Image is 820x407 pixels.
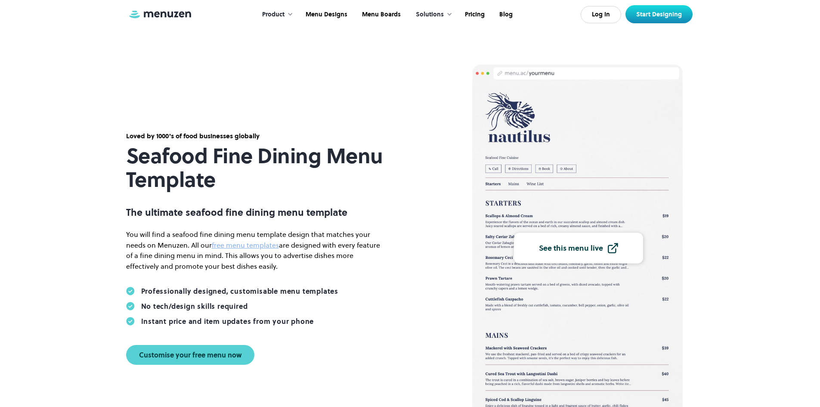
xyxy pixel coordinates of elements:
[141,287,339,295] div: Professionally designed, customisable menu templates
[262,10,285,19] div: Product
[491,1,519,28] a: Blog
[297,1,354,28] a: Menu Designs
[126,144,384,192] h1: Seafood Fine Dining Menu Template
[126,229,384,272] p: You will find a seafood fine dining menu template design that matches your needs on Menuzen. All ...
[139,351,241,358] div: Customise your free menu now
[254,1,297,28] div: Product
[354,1,407,28] a: Menu Boards
[407,1,457,28] div: Solutions
[212,240,279,250] a: free menu templates
[457,1,491,28] a: Pricing
[625,5,693,23] a: Start Designing
[539,244,603,252] div: See this menu live
[141,317,314,326] div: Instant price and item updates from your phone
[581,6,621,23] a: Log In
[514,233,643,264] a: See this menu live
[141,302,248,311] div: No tech/design skills required
[126,207,384,218] p: The ultimate seafood fine dining menu template
[416,10,444,19] div: Solutions
[126,345,254,365] a: Customise your free menu now
[126,131,384,141] div: Loved by 1000's of food businesses globally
